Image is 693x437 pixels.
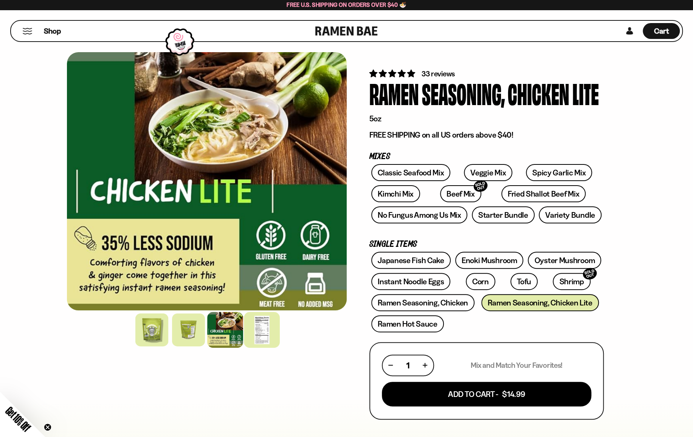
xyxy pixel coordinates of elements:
span: 33 reviews [422,69,455,78]
a: Veggie Mix [464,164,512,181]
div: SOLD OUT [472,179,489,194]
a: Ramen Seasoning, Chicken [371,294,474,311]
a: Enoki Mushroom [455,252,524,269]
span: Free U.S. Shipping on Orders over $40 🍜 [287,1,406,8]
a: Fried Shallot Beef Mix [501,185,586,202]
a: Corn [466,273,495,290]
p: Single Items [369,241,604,248]
a: Ramen Hot Sauce [371,315,444,332]
div: Ramen [369,79,419,107]
div: Seasoning, [422,79,505,107]
a: Instant Noodle Eggs [371,273,450,290]
span: Shop [44,26,61,36]
a: Oyster Mushroom [528,252,601,269]
a: Tofu [510,273,538,290]
span: Cart [654,26,669,36]
a: Starter Bundle [472,206,535,223]
a: Classic Seafood Mix [371,164,450,181]
p: Mixes [369,153,604,160]
p: FREE SHIPPING on all US orders above $40! [369,130,604,140]
div: SOLD OUT [581,267,598,281]
p: 5oz [369,114,604,124]
a: ShrimpSOLD OUT [553,273,590,290]
a: Variety Bundle [539,206,602,223]
div: Lite [572,79,599,107]
a: Spicy Garlic Mix [526,164,592,181]
a: Kimchi Mix [371,185,420,202]
button: Close teaser [44,423,51,431]
a: Shop [44,23,61,39]
a: Japanese Fish Cake [371,252,451,269]
button: Mobile Menu Trigger [22,28,33,34]
a: Beef MixSOLD OUT [440,185,481,202]
a: No Fungus Among Us Mix [371,206,467,223]
span: 1 [406,361,409,370]
div: Chicken [508,79,569,107]
button: Add To Cart - $14.99 [382,382,591,406]
a: Cart [643,21,680,41]
span: Get 10% Off [3,404,33,434]
span: 5.00 stars [369,69,417,78]
p: Mix and Match Your Favorites! [471,361,563,370]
